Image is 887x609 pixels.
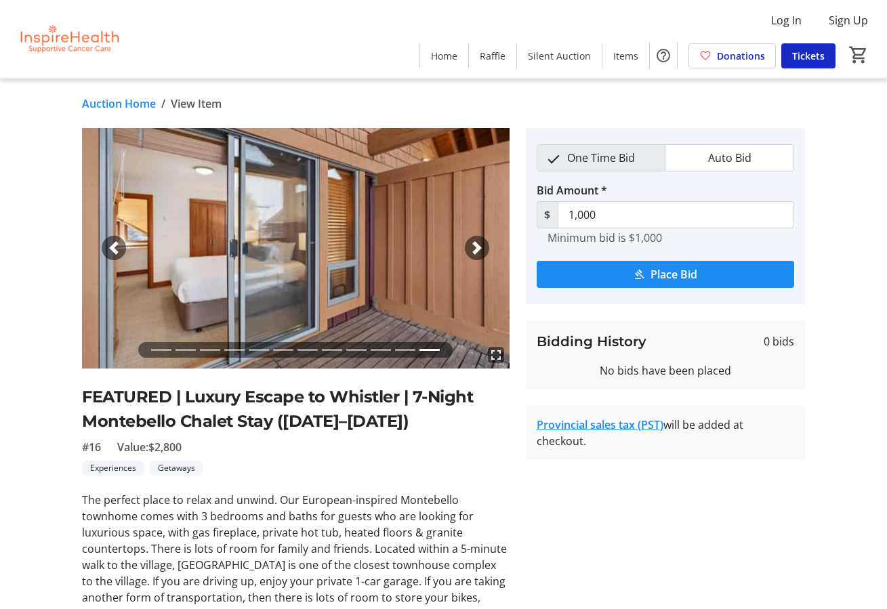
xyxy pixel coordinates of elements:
[771,12,802,28] span: Log In
[82,385,510,434] h2: FEATURED | Luxury Escape to Whistler | 7-Night Montebello Chalet Stay ([DATE]–[DATE])
[650,42,677,69] button: Help
[117,439,182,455] span: Value: $2,800
[8,5,129,73] img: InspireHealth Supportive Cancer Care's Logo
[548,231,662,245] tr-hint: Minimum bid is $1,000
[717,49,765,63] span: Donations
[82,128,510,369] img: Image
[488,347,504,363] mat-icon: fullscreen
[846,43,871,67] button: Cart
[559,145,643,171] span: One Time Bid
[792,49,825,63] span: Tickets
[537,417,663,432] a: Provincial sales tax (PST)
[82,96,156,112] a: Auction Home
[537,417,794,449] div: will be added at checkout.
[420,43,468,68] a: Home
[171,96,222,112] span: View Item
[528,49,591,63] span: Silent Auction
[161,96,165,112] span: /
[829,12,868,28] span: Sign Up
[818,9,879,31] button: Sign Up
[613,49,638,63] span: Items
[781,43,836,68] a: Tickets
[700,145,760,171] span: Auto Bid
[82,461,144,476] tr-label-badge: Experiences
[469,43,516,68] a: Raffle
[537,331,646,352] h3: Bidding History
[537,261,794,288] button: Place Bid
[602,43,649,68] a: Items
[517,43,602,68] a: Silent Auction
[537,201,558,228] span: $
[82,439,101,455] span: #16
[480,49,506,63] span: Raffle
[764,333,794,350] span: 0 bids
[760,9,812,31] button: Log In
[537,182,607,198] label: Bid Amount *
[150,461,203,476] tr-label-badge: Getaways
[651,266,697,282] span: Place Bid
[537,362,794,379] div: No bids have been placed
[688,43,776,68] a: Donations
[431,49,457,63] span: Home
